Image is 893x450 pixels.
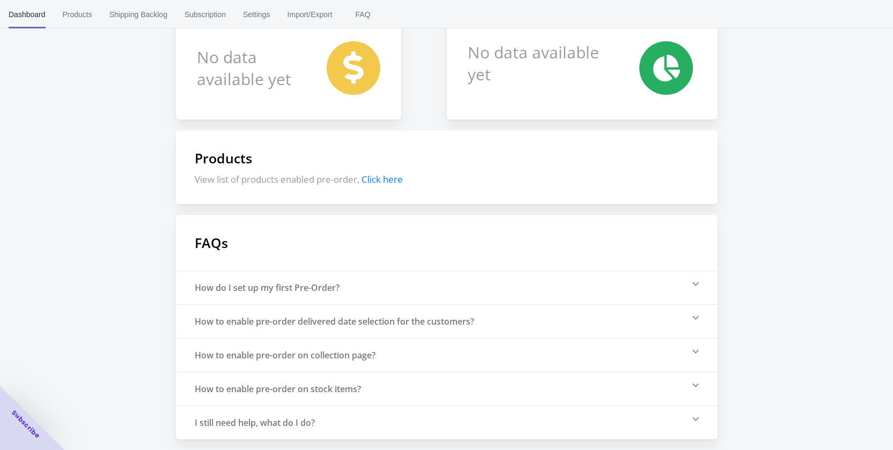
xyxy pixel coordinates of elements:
[243,1,270,28] span: Settings
[9,1,46,28] span: Dashboard
[184,1,226,28] span: Subscription
[176,215,718,271] h1: FAQs
[109,1,167,28] span: Shipping Backlog
[195,383,361,395] div: How to enable pre-order on stock items?
[195,282,340,294] div: How do I set up my first Pre-Order?
[287,1,333,28] span: Import/Export
[10,408,42,440] span: Subscribe
[361,173,403,185] span: Click here
[195,417,315,429] div: I still need help, what do I do?
[195,173,699,185] p: View list of products enabled pre-order,
[195,149,699,167] h1: Products
[195,349,375,361] div: How to enable pre-order on collection page?
[195,316,474,327] div: How to enable pre-order delivered date selection for the customers?
[350,1,377,28] span: FAQ
[468,41,601,85] h1: No data available yet
[63,1,92,28] span: Products
[197,41,304,95] h1: No data available yet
